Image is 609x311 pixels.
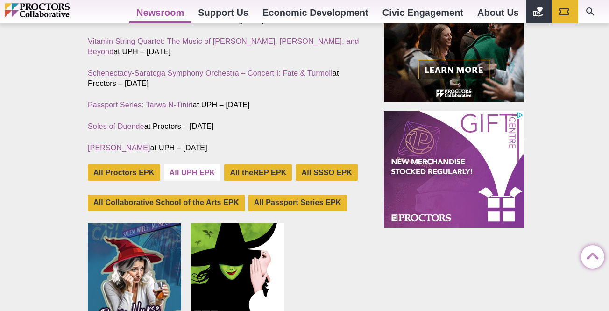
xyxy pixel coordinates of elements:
a: All Proctors EPK [88,164,160,181]
a: Soles of Duende [88,122,144,130]
p: at UPH – [DATE] [88,36,362,57]
p: at UPH – [DATE] [88,143,362,153]
a: All Collaborative School of the Arts EPK [88,195,245,211]
iframe: Advertisement [384,111,524,228]
a: All SSSO EPK [296,164,358,181]
p: at UPH – [DATE] [88,100,362,110]
a: The Concert: A Tribute to ABBA [88,16,194,24]
a: Vitamin String Quartet: The Music of [PERSON_NAME], [PERSON_NAME], and Beyond [88,37,359,56]
a: [PERSON_NAME] [88,144,150,152]
a: All UPH EPK [164,164,221,181]
a: Schenectady-Saratoga Symphony Orchestra – Concert I: Fate & Turmoil [88,69,333,77]
p: at Proctors – [DATE] [88,121,362,132]
p: at Proctors – [DATE] [88,68,362,89]
img: Proctors logo [5,3,110,17]
a: All theREP EPK [224,164,292,181]
a: All Passport Series EPK [248,195,347,211]
a: Back to Top [581,246,600,264]
a: Passport Series: Tarwa N-Tiniri [88,101,193,109]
